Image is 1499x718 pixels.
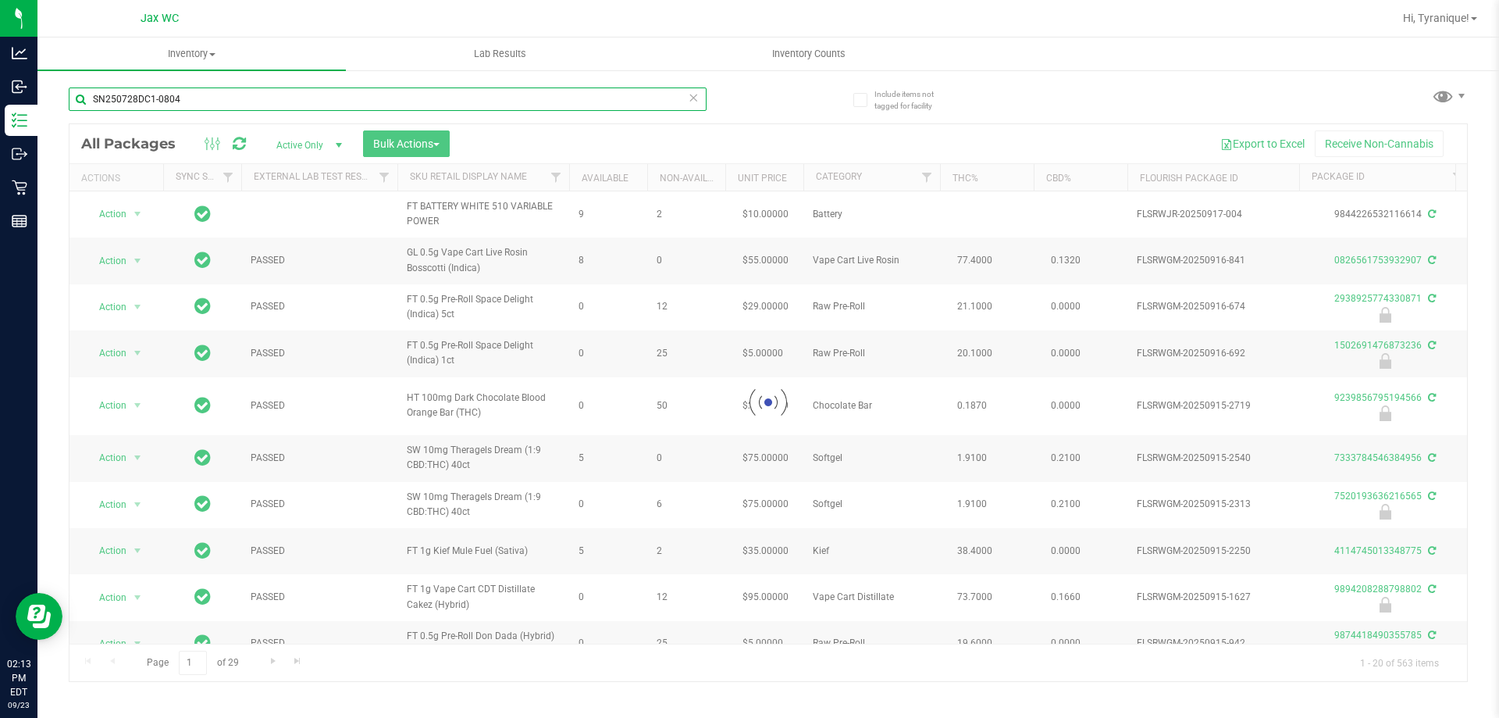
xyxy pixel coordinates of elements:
[141,12,179,25] span: Jax WC
[7,699,30,711] p: 09/23
[12,113,27,128] inline-svg: Inventory
[12,146,27,162] inline-svg: Outbound
[453,47,547,61] span: Lab Results
[37,47,346,61] span: Inventory
[751,47,867,61] span: Inventory Counts
[37,38,346,70] a: Inventory
[346,38,654,70] a: Lab Results
[7,657,30,699] p: 02:13 PM EDT
[12,79,27,95] inline-svg: Inbound
[69,88,707,111] input: Search Package ID, Item Name, SKU, Lot or Part Number...
[12,180,27,195] inline-svg: Retail
[16,593,62,640] iframe: Resource center
[1403,12,1469,24] span: Hi, Tyranique!
[12,45,27,61] inline-svg: Analytics
[688,88,699,108] span: Clear
[12,213,27,229] inline-svg: Reports
[654,38,963,70] a: Inventory Counts
[874,88,952,112] span: Include items not tagged for facility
